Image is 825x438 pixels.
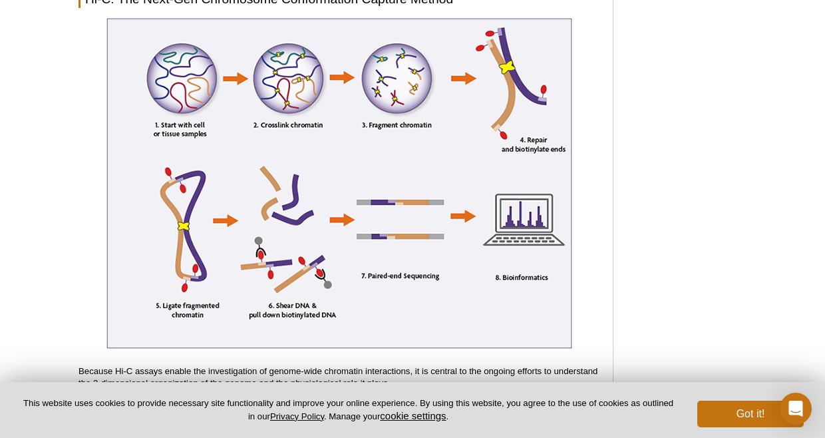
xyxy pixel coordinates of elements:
[697,401,804,427] button: Got it!
[21,397,675,423] p: This website uses cookies to provide necessary site functionality and improve your online experie...
[106,18,572,349] img: Next-Gen Chromosome Conformation Capture
[780,393,812,425] div: Open Intercom Messenger
[380,410,446,421] button: cookie settings
[270,411,324,421] a: Privacy Policy
[79,365,599,389] p: Because Hi-C assays enable the investigation of genome-wide chromatin interactions, it is central...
